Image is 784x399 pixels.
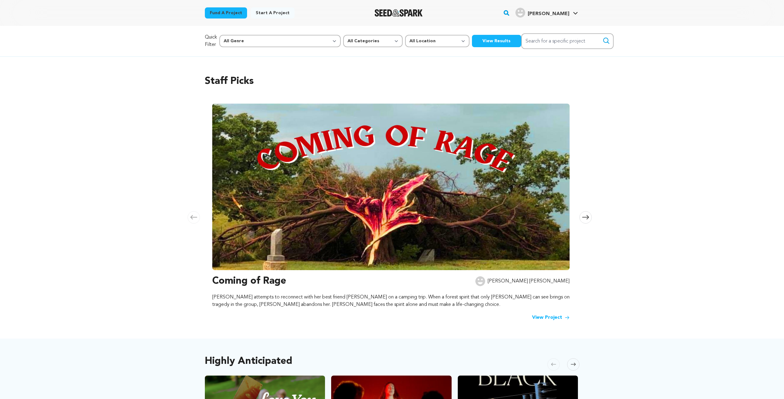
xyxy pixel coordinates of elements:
[521,33,614,49] input: Search for a specific project
[514,6,579,19] span: Brandon S.'s Profile
[475,276,485,286] img: user.png
[515,8,569,18] div: Brandon S.'s Profile
[375,9,423,17] img: Seed&Spark Logo Dark Mode
[488,278,570,285] p: [PERSON_NAME] [PERSON_NAME]
[472,35,521,47] button: View Results
[205,7,247,19] a: Fund a project
[212,274,286,289] h3: Coming of Rage
[251,7,295,19] a: Start a project
[205,74,579,89] h2: Staff Picks
[212,294,570,308] p: [PERSON_NAME] attempts to reconnect with her best friend [PERSON_NAME] on a camping trip. When a ...
[205,357,292,366] h2: Highly Anticipated
[532,314,570,321] a: View Project
[375,9,423,17] a: Seed&Spark Homepage
[212,104,570,270] img: Coming of Rage image
[528,11,569,16] span: [PERSON_NAME]
[205,34,217,48] p: Quick Filter
[514,6,579,18] a: Brandon S.'s Profile
[515,8,525,18] img: user.png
